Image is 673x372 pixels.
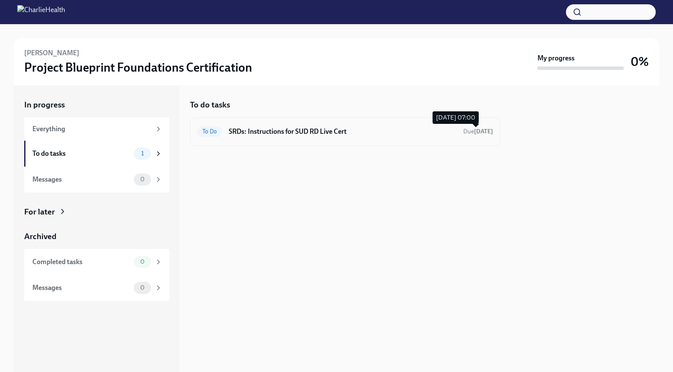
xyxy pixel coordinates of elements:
[24,275,169,301] a: Messages0
[229,127,456,136] h6: SRDs: Instructions for SUD RD Live Cert
[24,141,169,167] a: To do tasks1
[24,60,252,75] h3: Project Blueprint Foundations Certification
[537,54,575,63] strong: My progress
[631,54,649,69] h3: 0%
[32,283,130,293] div: Messages
[32,257,130,267] div: Completed tasks
[136,150,149,157] span: 1
[24,206,55,218] div: For later
[197,128,222,135] span: To Do
[135,259,150,265] span: 0
[24,117,169,141] a: Everything
[24,167,169,192] a: Messages0
[24,48,79,58] h6: [PERSON_NAME]
[135,176,150,183] span: 0
[190,99,230,110] h5: To do tasks
[24,206,169,218] a: For later
[135,284,150,291] span: 0
[474,128,493,135] strong: [DATE]
[17,5,65,19] img: CharlieHealth
[24,231,169,242] a: Archived
[24,249,169,275] a: Completed tasks0
[197,125,493,139] a: To DoSRDs: Instructions for SUD RD Live CertDue[DATE]
[32,149,130,158] div: To do tasks
[463,128,493,135] span: Due
[24,99,169,110] a: In progress
[32,124,151,134] div: Everything
[32,175,130,184] div: Messages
